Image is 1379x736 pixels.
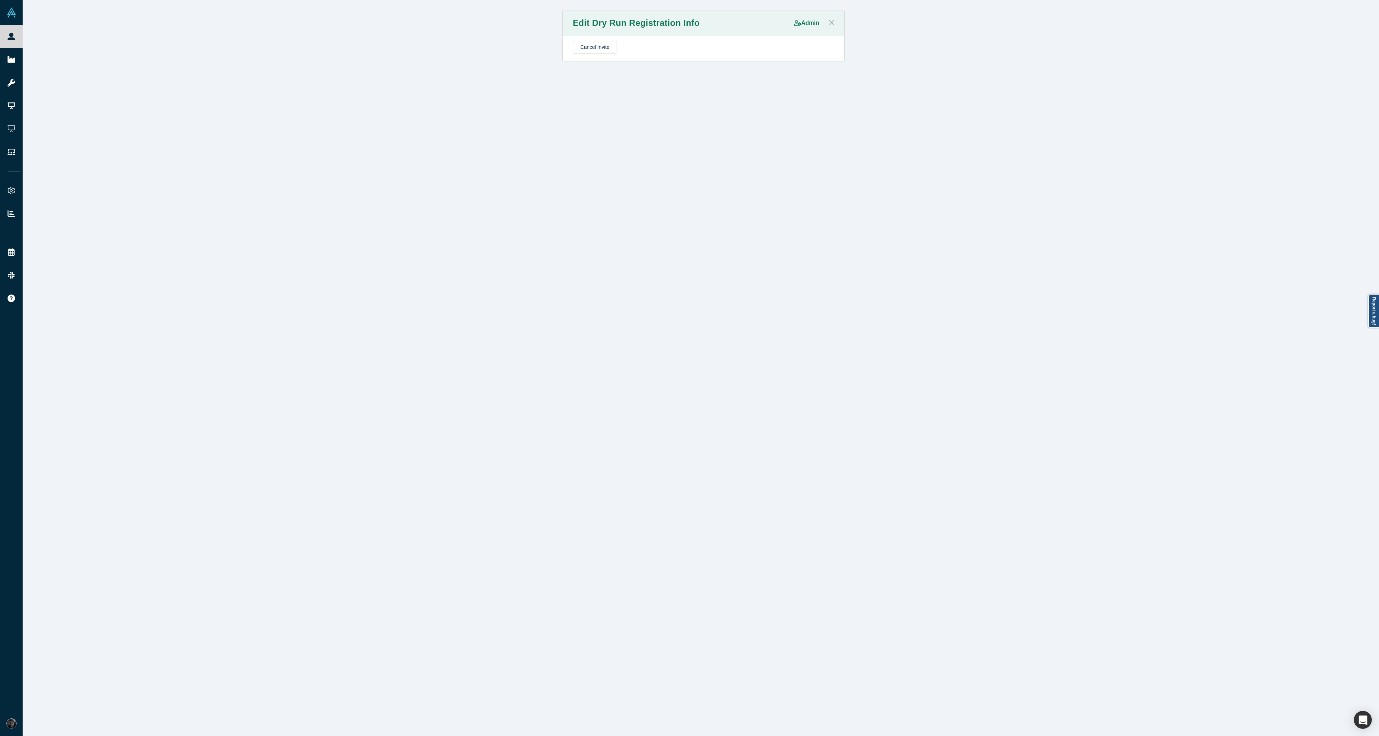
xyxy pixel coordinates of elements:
[1368,295,1379,328] a: Report a bug!
[573,18,700,28] h2: Edit Dry Run Registration Info
[824,15,834,31] button: Close
[573,41,617,54] button: Cancel Invite
[794,15,834,31] div: Admin
[6,8,17,18] img: Alchemist Vault Logo
[6,718,17,728] img: Rami Chousein's Account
